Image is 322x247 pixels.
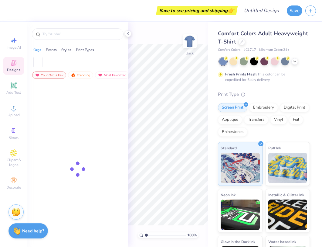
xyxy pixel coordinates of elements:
[249,103,278,112] div: Embroidery
[228,7,234,14] span: 👉
[225,72,257,77] strong: Fresh Prints Flash:
[184,35,196,47] img: Back
[268,153,307,183] img: Puff Ink
[289,115,303,124] div: Foil
[218,115,242,124] div: Applique
[218,30,308,45] span: Comfort Colors Adult Heavyweight T-Shirt
[225,71,300,82] div: This color can be expedited for 5 day delivery.
[268,145,281,151] span: Puff Ink
[8,113,20,117] span: Upload
[76,47,94,53] div: Print Types
[35,73,40,77] img: most_fav.gif
[42,31,120,37] input: Try "Alpha"
[218,127,247,137] div: Rhinestones
[98,73,103,77] img: most_fav.gif
[46,47,57,53] div: Events
[221,192,236,198] span: Neon Ink
[268,192,304,198] span: Metallic & Glitter Ink
[32,71,66,79] div: Your Org's Fav
[287,5,302,16] button: Save
[221,200,260,230] img: Neon Ink
[158,6,236,15] div: Save to see pricing and shipping
[33,47,41,53] div: Orgs
[221,238,255,245] span: Glow in the Dark Ink
[243,47,256,53] span: # C1717
[221,153,260,183] img: Standard
[9,135,19,140] span: Greek
[186,50,194,56] div: Back
[61,47,71,53] div: Styles
[218,103,247,112] div: Screen Print
[3,158,24,167] span: Clipart & logos
[239,5,284,17] input: Untitled Design
[71,73,76,77] img: trending.gif
[6,185,21,190] span: Decorate
[221,145,237,151] span: Standard
[22,228,44,234] strong: Need help?
[218,47,240,53] span: Comfort Colors
[259,47,290,53] span: Minimum Order: 24 +
[6,90,21,95] span: Add Text
[95,71,129,79] div: Most Favorited
[268,200,307,230] img: Metallic & Glitter Ink
[68,71,93,79] div: Trending
[218,91,310,98] div: Print Type
[7,45,21,50] span: Image AI
[280,103,309,112] div: Digital Print
[187,232,197,238] span: 100 %
[7,68,20,72] span: Designs
[268,238,296,245] span: Water based Ink
[270,115,287,124] div: Vinyl
[244,115,268,124] div: Transfers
